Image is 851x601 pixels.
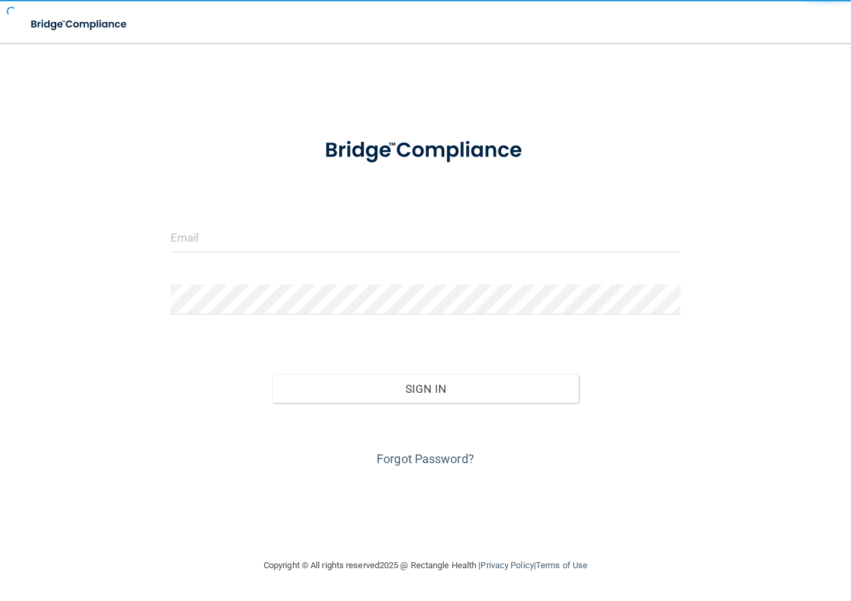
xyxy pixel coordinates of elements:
[272,374,579,404] button: Sign In
[20,11,139,38] img: bridge_compliance_login_screen.278c3ca4.svg
[536,560,587,570] a: Terms of Use
[181,544,670,587] div: Copyright © All rights reserved 2025 @ Rectangle Health | |
[480,560,533,570] a: Privacy Policy
[377,452,474,466] a: Forgot Password?
[303,123,548,178] img: bridge_compliance_login_screen.278c3ca4.svg
[171,222,681,252] input: Email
